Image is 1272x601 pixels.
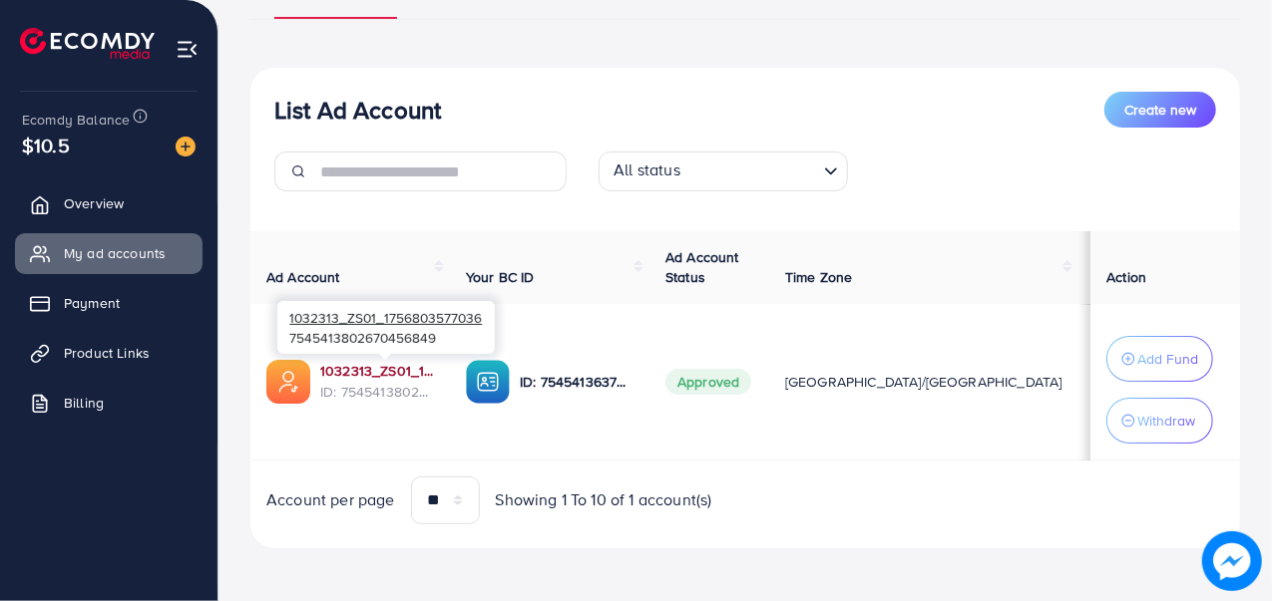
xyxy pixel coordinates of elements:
a: Billing [15,383,203,423]
span: Create new [1124,100,1196,120]
img: image [176,137,196,156]
span: Product Links [64,343,150,363]
input: Search for option [686,155,816,186]
span: 1032313_ZS01_1756803577036 [289,308,482,327]
img: image [1208,537,1257,586]
span: [GEOGRAPHIC_DATA]/[GEOGRAPHIC_DATA] [785,372,1062,392]
span: Ad Account [266,267,340,287]
a: My ad accounts [15,233,203,273]
span: ID: 7545413802670456849 [320,382,434,402]
a: Payment [15,283,203,323]
div: 7545413802670456849 [277,301,495,354]
span: Action [1106,267,1146,287]
span: Time Zone [785,267,852,287]
span: $10.5 [22,131,70,159]
h3: List Ad Account [274,96,441,125]
span: Payment [64,293,120,313]
span: Billing [64,393,104,413]
p: Add Fund [1137,347,1198,371]
p: Withdraw [1137,409,1195,433]
a: 1032313_ZS01_1756803577036 [320,361,434,381]
button: Add Fund [1106,336,1213,382]
span: All status [610,154,684,186]
a: Product Links [15,333,203,373]
a: Overview [15,183,203,223]
p: ID: 7545413637955911696 [520,370,634,394]
img: ic-ads-acc.e4c84228.svg [266,360,310,404]
span: My ad accounts [64,243,166,263]
span: Showing 1 To 10 of 1 account(s) [496,488,712,511]
button: Withdraw [1106,398,1213,444]
span: Ecomdy Balance [22,110,130,130]
span: Overview [64,193,124,213]
img: logo [20,28,155,59]
img: menu [176,38,199,61]
img: ic-ba-acc.ded83a64.svg [466,360,510,404]
span: Your BC ID [466,267,535,287]
div: Search for option [599,151,848,191]
span: Ad Account Status [665,247,739,287]
span: Account per page [266,488,395,511]
span: Approved [665,369,751,395]
button: Create new [1104,92,1216,128]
